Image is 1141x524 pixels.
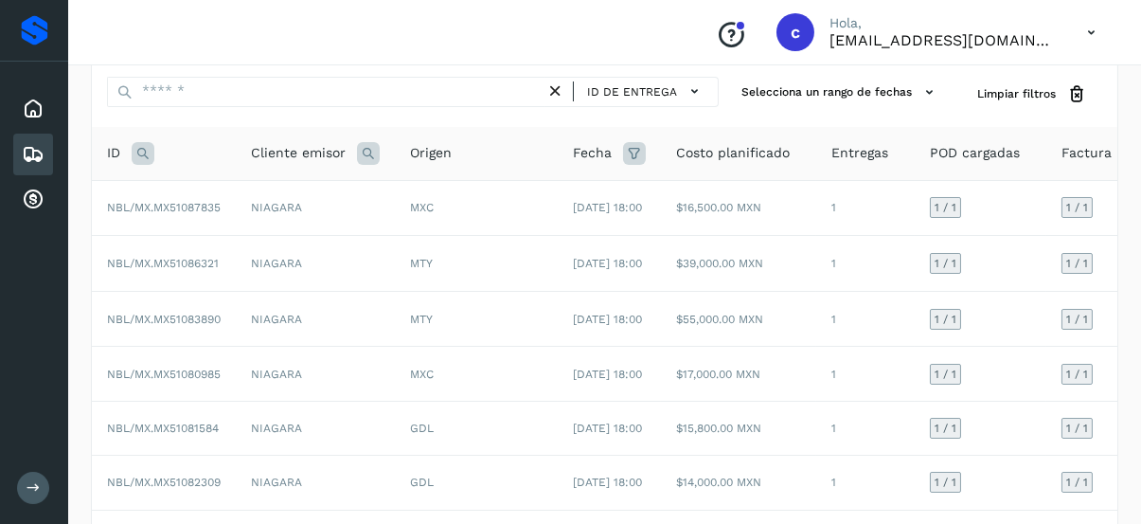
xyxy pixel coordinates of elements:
[816,291,915,347] td: 1
[816,347,915,401] td: 1
[587,83,677,100] span: ID de entrega
[935,423,956,434] span: 1 / 1
[13,134,53,175] div: Embarques
[13,179,53,221] div: Cuentas por cobrar
[1066,258,1088,269] span: 1 / 1
[1066,477,1088,488] span: 1 / 1
[107,257,219,270] span: NBL/MX.MX51086321
[661,180,816,236] td: $16,500.00 MXN
[107,143,120,163] span: ID
[661,456,816,510] td: $14,000.00 MXN
[236,456,395,510] td: NIAGARA
[236,401,395,455] td: NIAGARA
[816,180,915,236] td: 1
[977,85,1056,102] span: Limpiar filtros
[107,422,219,435] span: NBL/MX.MX51081584
[236,291,395,347] td: NIAGARA
[734,77,947,108] button: Selecciona un rango de fechas
[573,257,642,270] span: [DATE] 18:00
[1061,143,1112,163] span: Factura
[1066,314,1088,325] span: 1 / 1
[661,291,816,347] td: $55,000.00 MXN
[573,313,642,326] span: [DATE] 18:00
[573,476,642,489] span: [DATE] 18:00
[935,202,956,213] span: 1 / 1
[107,368,221,381] span: NBL/MX.MX51080985
[236,180,395,236] td: NIAGARA
[935,258,956,269] span: 1 / 1
[816,236,915,292] td: 1
[573,422,642,435] span: [DATE] 18:00
[930,143,1020,163] span: POD cargadas
[410,201,434,214] span: MXC
[410,422,434,435] span: GDL
[573,368,642,381] span: [DATE] 18:00
[676,143,790,163] span: Costo planificado
[1066,202,1088,213] span: 1 / 1
[661,236,816,292] td: $39,000.00 MXN
[251,143,346,163] span: Cliente emisor
[962,77,1102,112] button: Limpiar filtros
[410,257,433,270] span: MTY
[410,368,434,381] span: MXC
[816,401,915,455] td: 1
[236,347,395,401] td: NIAGARA
[1066,423,1088,434] span: 1 / 1
[829,31,1057,49] p: cobranza1@tmartin.mx
[581,78,710,105] button: ID de entrega
[107,476,221,489] span: NBL/MX.MX51082309
[661,347,816,401] td: $17,000.00 MXN
[107,201,221,214] span: NBL/MX.MX51087835
[13,88,53,130] div: Inicio
[829,15,1057,31] p: Hola,
[236,236,395,292] td: NIAGARA
[935,477,956,488] span: 1 / 1
[410,143,452,163] span: Origen
[935,369,956,380] span: 1 / 1
[107,313,221,326] span: NBL/MX.MX51083890
[573,143,612,163] span: Fecha
[816,456,915,510] td: 1
[831,143,888,163] span: Entregas
[1066,369,1088,380] span: 1 / 1
[935,314,956,325] span: 1 / 1
[661,401,816,455] td: $15,800.00 MXN
[410,313,433,326] span: MTY
[573,201,642,214] span: [DATE] 18:00
[410,476,434,489] span: GDL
